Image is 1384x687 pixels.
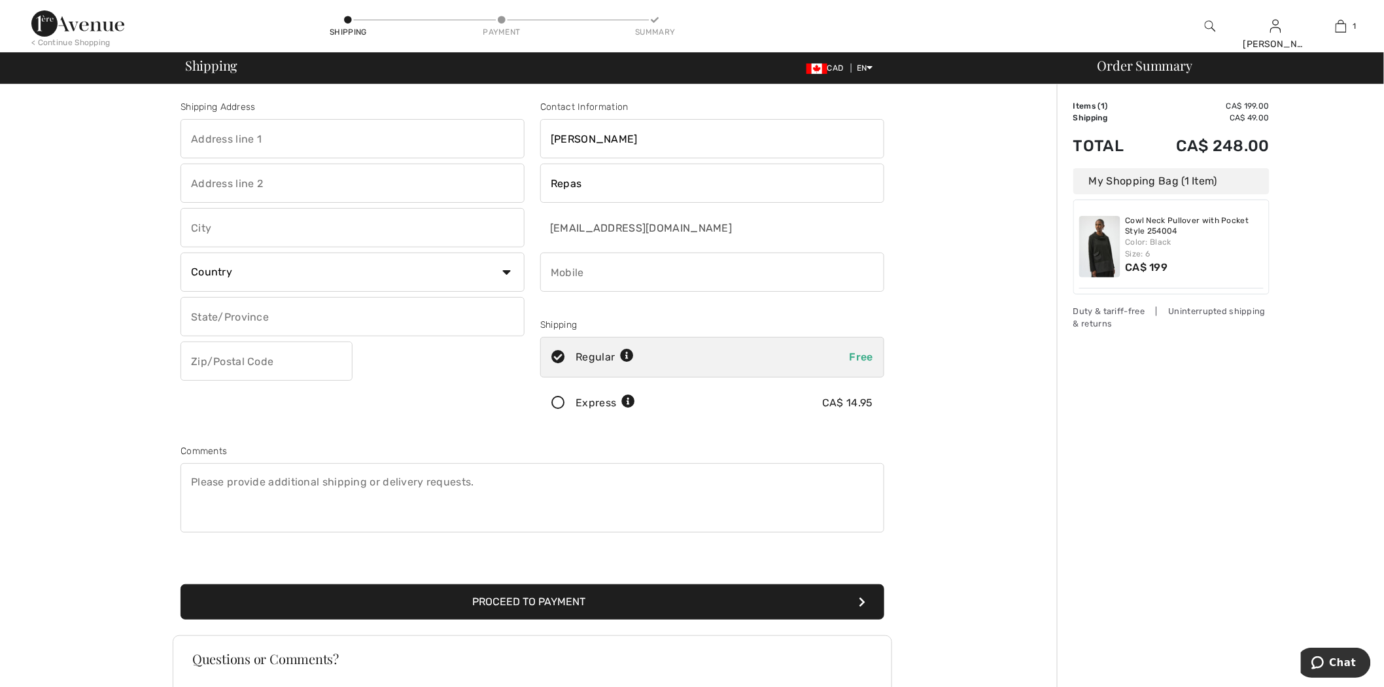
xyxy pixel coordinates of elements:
span: 1 [1101,101,1105,111]
input: Mobile [540,253,884,292]
input: Zip/Postal Code [181,342,353,381]
button: Proceed to Payment [181,584,884,620]
span: Free [850,351,873,363]
span: EN [857,63,873,73]
td: Items ( ) [1073,100,1143,112]
div: Shipping Address [181,100,525,114]
input: Last name [540,164,884,203]
img: Canadian Dollar [806,63,827,74]
td: CA$ 199.00 [1143,100,1270,112]
div: Summary [636,26,675,38]
img: My Info [1270,18,1281,34]
td: CA$ 49.00 [1143,112,1270,124]
td: Total [1073,124,1143,168]
input: Address line 1 [181,119,525,158]
iframe: Opens a widget where you can chat to one of our agents [1301,648,1371,680]
div: My Shopping Bag (1 Item) [1073,168,1270,194]
td: CA$ 248.00 [1143,124,1270,168]
div: CA$ 14.95 [822,395,873,411]
div: Contact Information [540,100,884,114]
div: [PERSON_NAME] [1243,37,1307,51]
a: Sign In [1270,20,1281,32]
span: CA$ 199 [1126,261,1168,273]
span: CAD [806,63,849,73]
div: Regular [576,349,634,365]
input: First name [540,119,884,158]
a: 1 [1309,18,1373,34]
span: 1 [1353,20,1357,32]
div: Shipping [540,318,884,332]
div: Comments [181,444,884,458]
img: 1ère Avenue [31,10,124,37]
img: My Bag [1336,18,1347,34]
div: Color: Black Size: 6 [1126,236,1264,260]
input: Address line 2 [181,164,525,203]
div: Duty & tariff-free | Uninterrupted shipping & returns [1073,305,1270,330]
h3: Questions or Comments? [192,652,873,665]
div: < Continue Shopping [31,37,111,48]
div: Shipping [329,26,368,38]
input: E-mail [540,208,799,247]
input: State/Province [181,297,525,336]
div: Express [576,395,635,411]
img: Cowl Neck Pullover with Pocket Style 254004 [1079,216,1120,277]
div: Order Summary [1082,59,1376,72]
td: Shipping [1073,112,1143,124]
div: Payment [482,26,521,38]
a: Cowl Neck Pullover with Pocket Style 254004 [1126,216,1264,236]
input: City [181,208,525,247]
img: search the website [1205,18,1216,34]
span: Shipping [185,59,237,72]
